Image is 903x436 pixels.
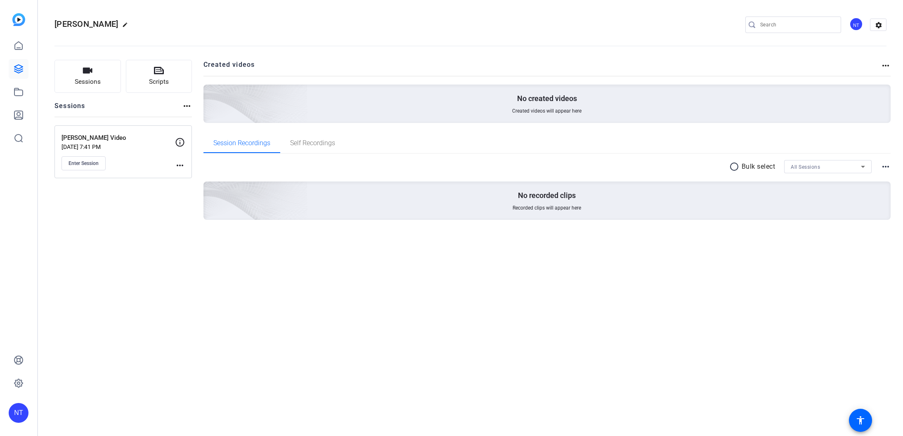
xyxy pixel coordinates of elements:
p: [DATE] 7:41 PM [61,144,175,150]
img: blue-gradient.svg [12,13,25,26]
span: Sessions [75,77,101,87]
span: [PERSON_NAME] [54,19,118,29]
span: Recorded clips will appear here [513,205,581,211]
div: NT [9,403,28,423]
mat-icon: more_horiz [175,160,185,170]
p: Bulk select [742,162,775,172]
button: Scripts [126,60,192,93]
span: Created videos will appear here [512,108,582,114]
mat-icon: more_horiz [881,61,891,71]
mat-icon: more_horiz [182,101,192,111]
button: Sessions [54,60,121,93]
h2: Sessions [54,101,85,117]
ngx-avatar: Neco Turkienicz [849,17,864,32]
mat-icon: settings [870,19,887,31]
span: Enter Session [69,160,99,167]
h2: Created videos [203,60,881,76]
img: Creted videos background [111,3,308,182]
mat-icon: radio_button_unchecked [729,162,742,172]
div: NT [849,17,863,31]
span: Scripts [149,77,169,87]
mat-icon: edit [122,22,132,32]
img: embarkstudio-empty-session.png [111,100,308,279]
mat-icon: more_horiz [881,162,891,172]
button: Enter Session [61,156,106,170]
span: Self Recordings [290,140,335,146]
p: No recorded clips [518,191,576,200]
p: [PERSON_NAME] Video [61,133,175,143]
input: Search [760,20,834,30]
p: No created videos [517,94,577,104]
span: Session Recordings [213,140,270,146]
mat-icon: accessibility [856,415,865,425]
span: All Sessions [791,164,820,170]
